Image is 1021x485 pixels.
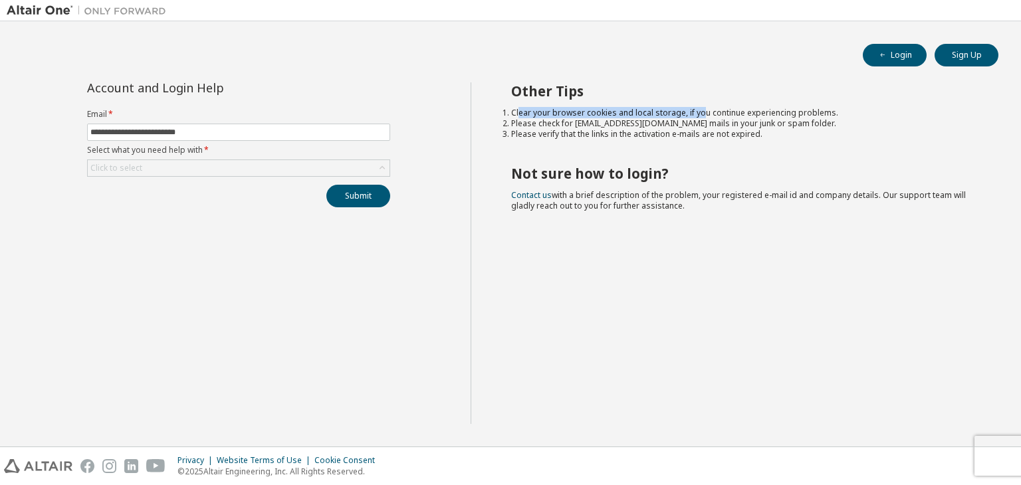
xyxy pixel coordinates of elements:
[124,459,138,473] img: linkedin.svg
[511,118,975,129] li: Please check for [EMAIL_ADDRESS][DOMAIN_NAME] mails in your junk or spam folder.
[217,455,314,466] div: Website Terms of Use
[935,44,998,66] button: Sign Up
[177,455,217,466] div: Privacy
[177,466,383,477] p: © 2025 Altair Engineering, Inc. All Rights Reserved.
[90,163,142,173] div: Click to select
[511,129,975,140] li: Please verify that the links in the activation e-mails are not expired.
[511,82,975,100] h2: Other Tips
[87,109,390,120] label: Email
[511,165,975,182] h2: Not sure how to login?
[511,108,975,118] li: Clear your browser cookies and local storage, if you continue experiencing problems.
[88,160,390,176] div: Click to select
[4,459,72,473] img: altair_logo.svg
[80,459,94,473] img: facebook.svg
[863,44,927,66] button: Login
[7,4,173,17] img: Altair One
[511,189,552,201] a: Contact us
[87,145,390,155] label: Select what you need help with
[314,455,383,466] div: Cookie Consent
[326,185,390,207] button: Submit
[146,459,166,473] img: youtube.svg
[102,459,116,473] img: instagram.svg
[511,189,966,211] span: with a brief description of the problem, your registered e-mail id and company details. Our suppo...
[87,82,330,93] div: Account and Login Help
